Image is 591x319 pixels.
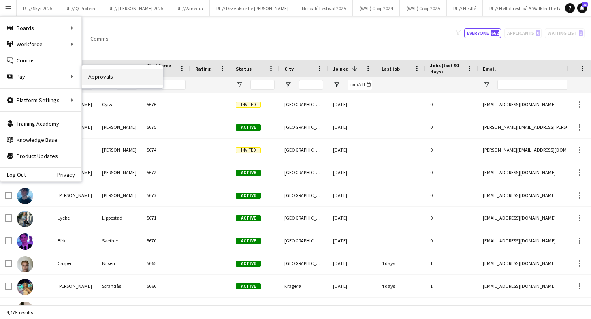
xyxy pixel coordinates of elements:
[236,170,261,176] span: Active
[147,62,176,75] span: Workforce ID
[491,30,499,36] span: 662
[328,207,377,229] div: [DATE]
[483,0,573,16] button: RF // Hello Fresh på A Walk In The Park
[577,3,587,13] a: 28
[17,0,59,16] button: RF // Skyr 2025
[97,93,142,116] div: Cyiza
[142,161,190,184] div: 5672
[97,161,142,184] div: [PERSON_NAME]
[17,279,33,295] img: Ingrid Strandås
[279,139,328,161] div: [GEOGRAPHIC_DATA]
[279,275,328,297] div: Kragerø
[0,116,81,132] a: Training Academy
[425,184,478,206] div: 0
[279,116,328,138] div: [GEOGRAPHIC_DATA]
[0,36,81,52] div: Workforce
[0,52,81,69] a: Comms
[377,252,425,274] div: 4 days
[142,229,190,252] div: 5670
[400,0,447,16] button: (WAL) Coop 2025
[97,139,142,161] div: [PERSON_NAME]
[236,102,261,108] span: Invited
[87,33,112,44] a: Comms
[425,252,478,274] div: 1
[236,81,243,88] button: Open Filter Menu
[299,80,323,90] input: City Filter Input
[236,261,261,267] span: Active
[236,215,261,221] span: Active
[279,184,328,206] div: [GEOGRAPHIC_DATA]
[328,229,377,252] div: [DATE]
[142,275,190,297] div: 5666
[142,139,190,161] div: 5674
[53,184,97,206] div: [PERSON_NAME]
[195,66,211,72] span: Rating
[425,139,478,161] div: 0
[279,207,328,229] div: [GEOGRAPHIC_DATA]
[279,252,328,274] div: [GEOGRAPHIC_DATA]
[279,229,328,252] div: [GEOGRAPHIC_DATA]
[0,171,26,178] a: Log Out
[236,238,261,244] span: Active
[57,171,81,178] a: Privacy
[142,184,190,206] div: 5673
[425,275,478,297] div: 1
[0,69,81,85] div: Pay
[464,28,501,38] button: Everyone662
[333,66,349,72] span: Joined
[483,81,490,88] button: Open Filter Menu
[430,62,463,75] span: Jobs (last 90 days)
[142,207,190,229] div: 5671
[17,188,33,204] img: Theodor Korsmo Tønnessen
[328,139,377,161] div: [DATE]
[82,69,163,85] a: Approvals
[97,116,142,138] div: [PERSON_NAME]
[236,66,252,72] span: Status
[377,275,425,297] div: 4 days
[236,147,261,153] span: Invited
[425,116,478,138] div: 0
[97,275,142,297] div: Strandås
[102,0,170,16] button: RF // [PERSON_NAME] 2025
[425,93,478,116] div: 0
[53,229,97,252] div: Birk
[295,0,353,16] button: Nescafé Festival 2025
[0,20,81,36] div: Boards
[53,207,97,229] div: Lycke
[425,207,478,229] div: 0
[328,93,377,116] div: [DATE]
[97,184,142,206] div: [PERSON_NAME]
[447,0,483,16] button: RF // Nestlé
[353,0,400,16] button: (WAL) Coop 2024
[284,66,294,72] span: City
[142,93,190,116] div: 5676
[582,2,588,7] span: 28
[170,0,210,16] button: RF // Amedia
[17,256,33,272] img: Casper Nilsen
[0,92,81,108] div: Platform Settings
[59,0,102,16] button: RF // Q-Protein
[328,161,377,184] div: [DATE]
[333,81,340,88] button: Open Filter Menu
[17,211,33,227] img: Lycke Lippestad
[97,229,142,252] div: Saether
[236,283,261,289] span: Active
[236,193,261,199] span: Active
[53,252,97,274] div: Casper
[328,275,377,297] div: [DATE]
[328,252,377,274] div: [DATE]
[53,275,97,297] div: [PERSON_NAME]
[90,35,109,42] span: Comms
[382,66,400,72] span: Last job
[0,148,81,164] a: Product Updates
[425,161,478,184] div: 0
[97,252,142,274] div: Nilsen
[161,80,186,90] input: Workforce ID Filter Input
[17,233,33,250] img: Birk Saether
[279,93,328,116] div: [GEOGRAPHIC_DATA]
[0,132,81,148] a: Knowledge Base
[236,124,261,131] span: Active
[328,116,377,138] div: [DATE]
[425,229,478,252] div: 0
[142,116,190,138] div: 5675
